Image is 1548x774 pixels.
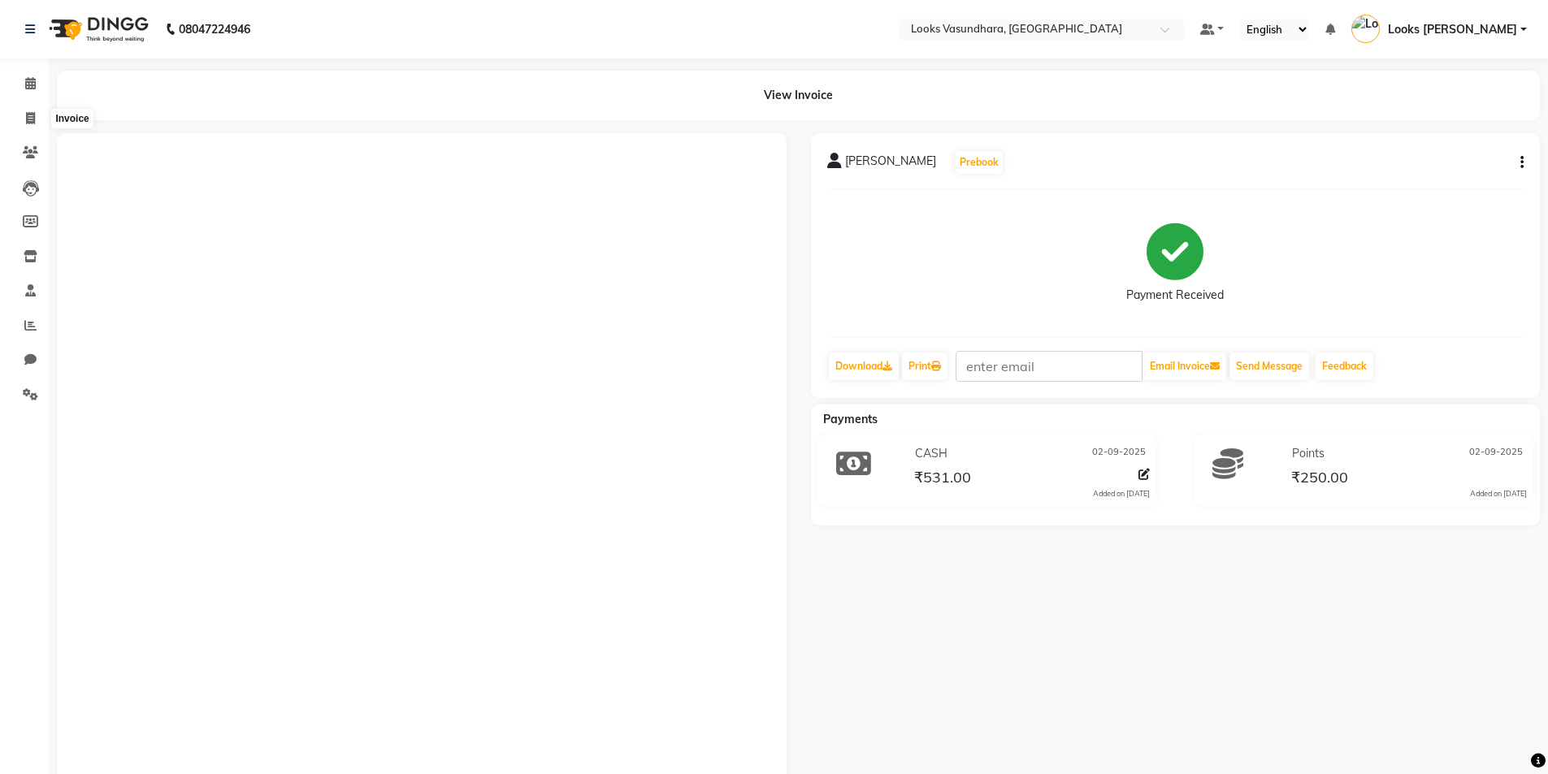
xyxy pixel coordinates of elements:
span: CASH [915,445,947,462]
span: Payments [823,412,878,426]
div: Added on [DATE] [1470,488,1527,499]
button: Email Invoice [1143,352,1226,380]
div: Added on [DATE] [1093,488,1150,499]
span: ₹250.00 [1291,468,1348,491]
button: Prebook [956,151,1003,174]
span: Looks [PERSON_NAME] [1388,21,1517,38]
div: View Invoice [57,71,1540,120]
span: ₹531.00 [914,468,971,491]
input: enter email [956,351,1143,382]
b: 08047224946 [179,6,250,52]
div: Payment Received [1126,287,1224,304]
div: Invoice [51,109,93,128]
a: Download [829,352,899,380]
span: Points [1292,445,1325,462]
a: Feedback [1316,352,1373,380]
span: [PERSON_NAME] [845,153,936,175]
img: logo [41,6,153,52]
img: Looks Vasundhara GZB [1351,15,1380,43]
button: Send Message [1229,352,1309,380]
a: Print [902,352,947,380]
span: 02-09-2025 [1092,445,1146,462]
span: 02-09-2025 [1469,445,1523,462]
